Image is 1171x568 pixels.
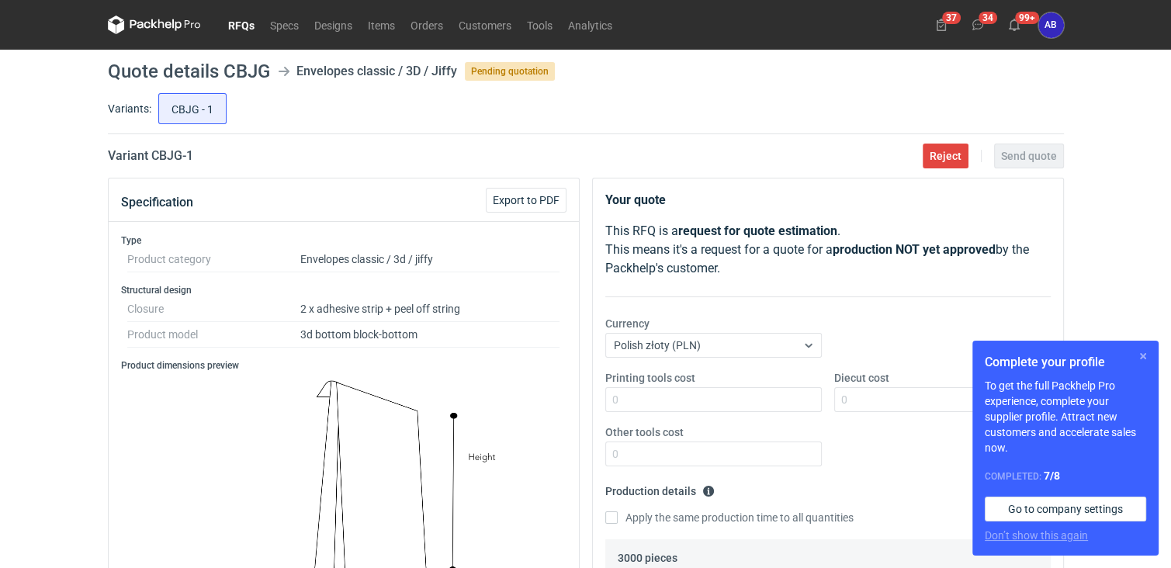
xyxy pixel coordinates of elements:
[121,284,566,296] h3: Structural design
[1134,347,1152,365] button: Skip for now
[403,16,451,34] a: Orders
[605,222,1051,278] p: This RFQ is a . This means it's a request for a quote for a by the Packhelp's customer.
[465,62,555,81] span: Pending quotation
[605,442,822,466] input: 0
[834,370,889,386] label: Diecut cost
[1038,12,1064,38] div: Agnieszka Biniarz
[930,151,961,161] span: Reject
[300,247,560,272] dd: Envelopes classic / 3d / jiffy
[965,12,990,37] button: 34
[519,16,560,34] a: Tools
[108,62,270,81] h1: Quote details CBJG
[985,378,1146,455] p: To get the full Packhelp Pro experience, complete your supplier profile. Attract new customers an...
[451,16,519,34] a: Customers
[605,316,650,331] label: Currency
[985,468,1146,484] div: Completed:
[605,192,666,207] strong: Your quote
[220,16,262,34] a: RFQs
[121,184,193,221] button: Specification
[300,296,560,322] dd: 2 x adhesive strip + peel off string
[618,545,677,564] legend: 3000 pieces
[678,223,837,238] strong: request for quote estimation
[493,195,560,206] span: Export to PDF
[605,424,684,440] label: Other tools cost
[834,387,1051,412] input: 0
[108,101,151,116] label: Variants:
[262,16,307,34] a: Specs
[605,387,822,412] input: 0
[127,247,300,272] dt: Product category
[605,479,715,497] legend: Production details
[994,144,1064,168] button: Send quote
[296,62,457,81] div: Envelopes classic / 3D / Jiffy
[127,322,300,348] dt: Product model
[121,359,566,372] h3: Product dimensions preview
[307,16,360,34] a: Designs
[108,16,201,34] svg: Packhelp Pro
[985,353,1146,372] h1: Complete your profile
[560,16,620,34] a: Analytics
[985,497,1146,521] a: Go to company settings
[158,93,227,124] label: CBJG - 1
[127,296,300,322] dt: Closure
[300,322,560,348] dd: 3d bottom block-bottom
[985,528,1088,543] button: Don’t show this again
[108,147,193,165] h2: Variant CBJG - 1
[605,370,695,386] label: Printing tools cost
[929,12,954,37] button: 37
[833,242,996,257] strong: production NOT yet approved
[923,144,968,168] button: Reject
[360,16,403,34] a: Items
[614,339,701,352] span: Polish złoty (PLN)
[121,234,566,247] h3: Type
[1044,469,1060,482] strong: 7 / 8
[1002,12,1027,37] button: 99+
[1001,151,1057,161] span: Send quote
[486,188,566,213] button: Export to PDF
[1038,12,1064,38] button: AB
[605,510,854,525] label: Apply the same production time to all quantities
